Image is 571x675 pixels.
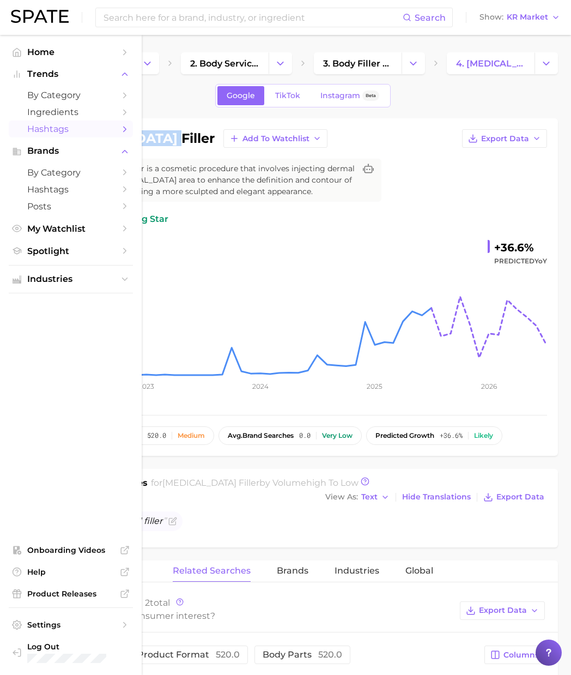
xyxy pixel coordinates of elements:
[462,129,547,148] button: Export Data
[9,44,133,61] a: Home
[325,494,358,500] span: View As
[228,431,242,439] abbr: average
[151,477,359,490] h2: for by Volume
[27,201,114,212] span: Posts
[318,649,342,660] span: 520.0
[9,586,133,602] a: Product Releases
[9,164,133,181] a: by Category
[27,224,114,234] span: My Watchlist
[361,494,378,500] span: Text
[323,490,392,504] button: View AsText
[27,545,114,555] span: Onboarding Videos
[144,516,163,526] span: filler
[9,271,133,287] button: Industries
[9,542,133,558] a: Onboarding Videos
[27,274,114,284] span: Industries
[484,646,545,664] button: Columns
[59,163,355,197] span: [MEDICAL_DATA] filler is a cosmetic procedure that involves injecting dermal filler into the [MED...
[263,649,342,660] span: body parts
[306,478,359,488] span: high to low
[61,608,454,623] div: What is driving consumer interest?
[27,246,114,256] span: Spotlight
[479,606,527,615] span: Export Data
[178,432,205,439] div: Medium
[503,650,539,660] span: Columns
[447,52,534,74] a: 4. [MEDICAL_DATA][PERSON_NAME]
[216,649,240,660] span: 520.0
[137,649,240,660] span: product format
[311,86,388,105] a: InstagramBeta
[269,52,292,74] button: Change Category
[266,86,309,105] a: TikTok
[415,13,446,23] span: Search
[534,257,547,265] span: YoY
[320,91,360,100] span: Instagram
[399,490,473,504] button: Hide Translations
[252,382,269,390] tspan: 2024
[440,432,463,439] span: +36.6%
[27,167,114,178] span: by Category
[9,66,133,82] button: Trends
[460,601,545,620] button: Export Data
[275,91,300,100] span: TikTok
[474,432,493,439] div: Likely
[27,124,114,134] span: Hashtags
[242,134,309,143] span: Add to Watchlist
[496,492,544,502] span: Export Data
[9,143,133,159] button: Brands
[299,432,311,439] span: 0.0
[27,146,114,156] span: Brands
[9,198,133,215] a: Posts
[228,432,294,439] span: brand searches
[375,432,434,439] span: predicted growth
[173,566,251,576] span: Related Searches
[456,58,525,69] span: 4. [MEDICAL_DATA][PERSON_NAME]
[402,52,425,74] button: Change Category
[481,382,497,390] tspan: 2026
[366,426,502,445] button: predicted growth+36.6%Likely
[367,382,382,390] tspan: 2025
[494,255,547,268] span: Predicted
[27,90,114,100] span: by Category
[190,58,259,69] span: 2. body services
[9,181,133,198] a: Hashtags
[138,382,154,390] tspan: 2023
[223,129,327,148] button: Add to Watchlist
[323,58,392,69] span: 3. body filler services
[335,566,379,576] span: Industries
[366,91,376,100] span: Beta
[9,120,133,137] a: Hashtags
[277,566,308,576] span: Brands
[147,432,166,439] span: 520.0
[27,69,114,79] span: Trends
[145,598,150,608] span: 2
[9,87,133,104] a: by Category
[481,490,547,505] button: Export Data
[9,617,133,633] a: Settings
[494,239,547,256] div: +36.6%
[9,638,133,666] a: Log out. Currently logged in with e-mail yumi.toki@spate.nyc.
[217,86,264,105] a: Google
[27,589,114,599] span: Product Releases
[402,492,471,502] span: Hide Translations
[322,432,353,439] div: Very low
[9,104,133,120] a: Ingredients
[477,10,563,25] button: ShowKR Market
[136,52,159,74] button: Change Category
[27,642,124,652] span: Log Out
[218,426,362,445] button: avg.brand searches0.0Very low
[181,52,269,74] a: 2. body services
[27,620,114,630] span: Settings
[145,598,170,608] span: total
[9,564,133,580] a: Help
[314,52,402,74] a: 3. body filler services
[11,10,69,23] img: SPATE
[9,220,133,237] a: My Watchlist
[27,567,114,577] span: Help
[479,14,503,20] span: Show
[507,14,548,20] span: KR Market
[168,517,177,526] button: Flag as miscategorized or irrelevant
[27,107,114,117] span: Ingredients
[227,91,255,100] span: Google
[481,134,529,143] span: Export Data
